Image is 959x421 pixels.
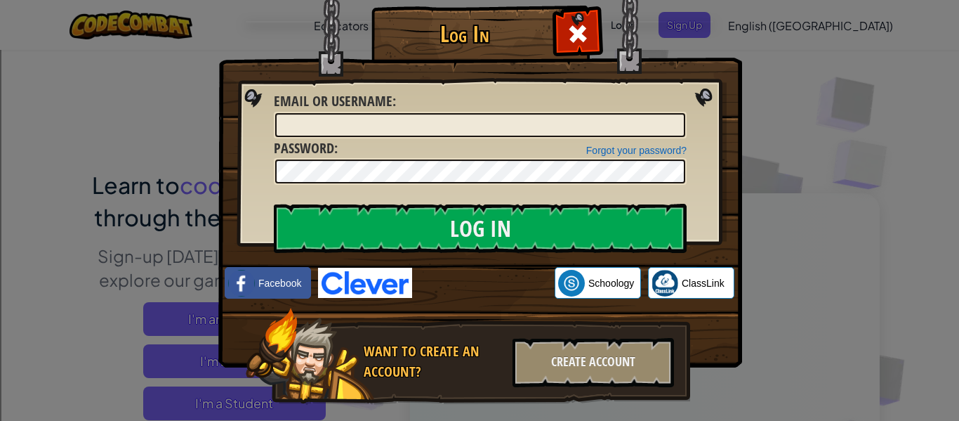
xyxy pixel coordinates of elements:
div: Want to create an account? [364,342,504,382]
span: Password [274,138,334,157]
span: ClassLink [682,276,725,290]
div: Rename [6,82,953,94]
div: Sign out [6,69,953,82]
input: Log In [274,204,687,253]
iframe: Sign in with Google Button [412,268,555,299]
label: : [274,91,396,112]
div: Move To ... [6,31,953,44]
img: classlink-logo-small.png [652,270,678,297]
div: Move To ... [6,94,953,107]
h1: Log In [375,22,554,46]
div: Sort A > Z [6,6,953,18]
img: schoology.png [558,270,585,297]
img: facebook_small.png [228,270,255,297]
span: Facebook [258,276,301,290]
div: Create Account [512,338,674,387]
span: Email or Username [274,91,392,110]
img: clever-logo-blue.png [318,268,412,298]
div: Sort New > Old [6,18,953,31]
label: : [274,138,338,159]
div: Delete [6,44,953,56]
div: Options [6,56,953,69]
a: Forgot your password? [586,145,687,156]
span: Schoology [588,276,634,290]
